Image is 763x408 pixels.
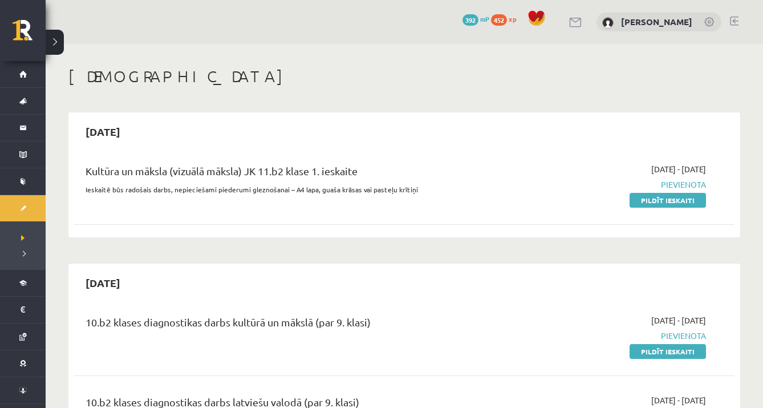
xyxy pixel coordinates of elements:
p: Ieskaitē būs radošais darbs, nepieciešami piederumi gleznošanai – A4 lapa, guaša krāsas vai paste... [86,184,493,195]
div: 10.b2 klases diagnostikas darbs kultūrā un mākslā (par 9. klasi) [86,314,493,336]
a: 452 xp [491,14,522,23]
a: [PERSON_NAME] [621,16,692,27]
img: Laura Liepiņa [602,17,614,29]
span: [DATE] - [DATE] [651,163,706,175]
span: [DATE] - [DATE] [651,314,706,326]
h2: [DATE] [74,269,132,296]
span: 392 [462,14,478,26]
span: [DATE] - [DATE] [651,394,706,406]
span: xp [509,14,516,23]
h1: [DEMOGRAPHIC_DATA] [68,67,740,86]
a: 392 mP [462,14,489,23]
span: mP [480,14,489,23]
a: Rīgas 1. Tālmācības vidusskola [13,20,46,49]
span: Pievienota [510,179,706,191]
span: 452 [491,14,507,26]
a: Pildīt ieskaiti [630,193,706,208]
h2: [DATE] [74,118,132,145]
a: Pildīt ieskaiti [630,344,706,359]
span: Pievienota [510,330,706,342]
div: Kultūra un māksla (vizuālā māksla) JK 11.b2 klase 1. ieskaite [86,163,493,184]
